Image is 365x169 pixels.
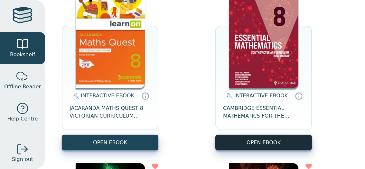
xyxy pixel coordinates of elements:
span: INTERACTIVE EBOOK [81,93,134,99]
button: OPEN EBOOK [62,135,158,150]
span: Help Centre [7,115,38,123]
img: interactive.svg [225,92,233,100]
span: CAMBRIDGE ESSENTIAL MATHEMATICS FOR THE VICTORIAN CURRICULUM YEAR 8 EBOOK 3E [223,104,304,120]
button: OPEN EBOOK [215,135,312,150]
span: JACARANDA MATHS QUEST 8 VICTORIAN CURRICULUM LEARNON EBOOK 3E [70,104,151,120]
img: interactive.svg [71,92,79,100]
span: Bookshelf [10,51,35,58]
a: Interactive eBooks are accessed online via the publisher’s portal. They contain interactive resou... [295,92,303,100]
a: Interactive eBooks are accessed online via the publisher’s portal. They contain interactive resou... [141,92,149,100]
span: Sign out [12,156,33,163]
span: Offline Reader [4,83,41,91]
span: INTERACTIVE EBOOK [234,93,288,99]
